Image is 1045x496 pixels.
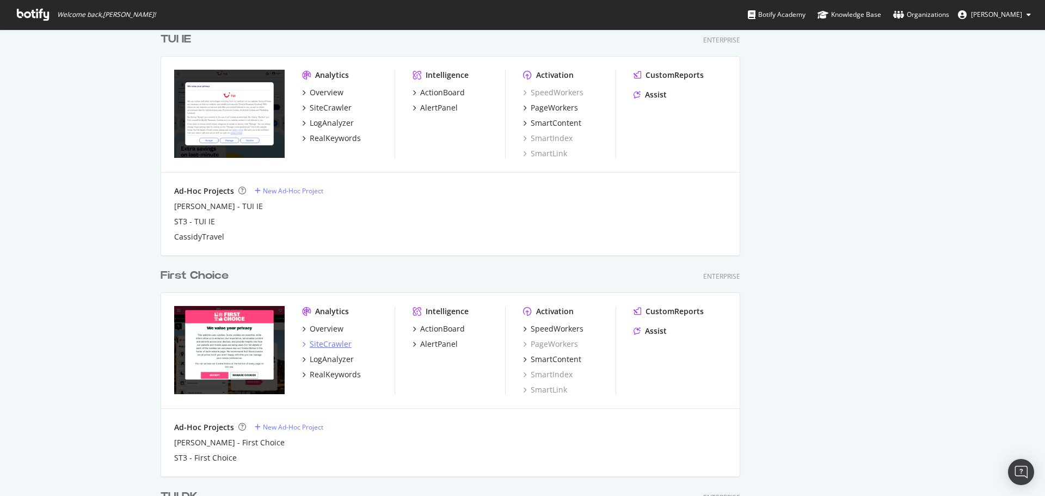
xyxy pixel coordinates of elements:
[302,102,352,113] a: SiteCrawler
[420,339,458,350] div: AlertPanel
[413,339,458,350] a: AlertPanel
[302,118,354,128] a: LogAnalyzer
[174,201,263,212] a: [PERSON_NAME] - TUI IE
[174,452,237,463] a: ST3 - First Choice
[302,323,343,334] a: Overview
[57,10,156,19] span: Welcome back, [PERSON_NAME] !
[263,186,323,195] div: New Ad-Hoc Project
[523,102,578,113] a: PageWorkers
[174,306,285,394] img: firstchoice.co.uk
[174,216,215,227] a: ST3 - TUI IE
[523,323,583,334] a: SpeedWorkers
[523,87,583,98] a: SpeedWorkers
[531,118,581,128] div: SmartContent
[646,70,704,81] div: CustomReports
[174,437,285,448] a: [PERSON_NAME] - First Choice
[310,339,352,350] div: SiteCrawler
[420,323,465,334] div: ActionBoard
[634,70,704,81] a: CustomReports
[310,323,343,334] div: Overview
[161,32,195,47] a: TUI IE
[523,339,578,350] a: PageWorkers
[634,306,704,317] a: CustomReports
[531,102,578,113] div: PageWorkers
[302,339,352,350] a: SiteCrawler
[971,10,1022,19] span: Michael Boulter
[413,87,465,98] a: ActionBoard
[536,70,574,81] div: Activation
[161,268,233,284] a: First Choice
[949,6,1040,23] button: [PERSON_NAME]
[634,89,667,100] a: Assist
[1008,459,1034,485] div: Open Intercom Messenger
[523,369,573,380] a: SmartIndex
[536,306,574,317] div: Activation
[255,422,323,432] a: New Ad-Hoc Project
[174,231,224,242] a: CassidyTravel
[255,186,323,195] a: New Ad-Hoc Project
[420,87,465,98] div: ActionBoard
[703,35,740,45] div: Enterprise
[310,102,352,113] div: SiteCrawler
[634,326,667,336] a: Assist
[161,268,229,284] div: First Choice
[426,70,469,81] div: Intelligence
[310,87,343,98] div: Overview
[893,9,949,20] div: Organizations
[310,369,361,380] div: RealKeywords
[174,422,234,433] div: Ad-Hoc Projects
[523,133,573,144] a: SmartIndex
[263,422,323,432] div: New Ad-Hoc Project
[161,32,191,47] div: TUI IE
[645,326,667,336] div: Assist
[646,306,704,317] div: CustomReports
[817,9,881,20] div: Knowledge Base
[420,102,458,113] div: AlertPanel
[310,118,354,128] div: LogAnalyzer
[645,89,667,100] div: Assist
[413,323,465,334] a: ActionBoard
[302,354,354,365] a: LogAnalyzer
[315,70,349,81] div: Analytics
[523,384,567,395] a: SmartLink
[523,118,581,128] a: SmartContent
[703,272,740,281] div: Enterprise
[523,148,567,159] a: SmartLink
[310,133,361,144] div: RealKeywords
[302,133,361,144] a: RealKeywords
[531,354,581,365] div: SmartContent
[413,102,458,113] a: AlertPanel
[748,9,806,20] div: Botify Academy
[310,354,354,365] div: LogAnalyzer
[426,306,469,317] div: Intelligence
[302,87,343,98] a: Overview
[315,306,349,317] div: Analytics
[523,354,581,365] a: SmartContent
[531,323,583,334] div: SpeedWorkers
[174,186,234,197] div: Ad-Hoc Projects
[174,70,285,158] img: tuiholidays.ie
[302,369,361,380] a: RealKeywords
